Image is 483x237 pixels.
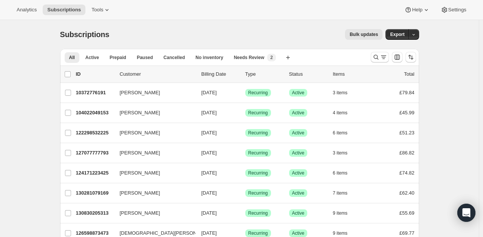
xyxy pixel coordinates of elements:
[333,148,356,158] button: 3 items
[292,130,305,136] span: Active
[392,52,402,62] button: Customize table column order and visibility
[76,208,415,218] div: 130830205313[PERSON_NAME][DATE]SuccessRecurringSuccessActive9 items£55.69
[195,55,223,61] span: No inventory
[120,149,160,157] span: [PERSON_NAME]
[292,110,305,116] span: Active
[270,55,273,61] span: 2
[17,7,37,13] span: Analytics
[333,90,348,96] span: 3 items
[333,168,356,178] button: 6 items
[292,150,305,156] span: Active
[76,188,415,198] div: 130281079169[PERSON_NAME][DATE]SuccessRecurringSuccessActive7 items£62.40
[333,150,348,156] span: 3 items
[333,188,356,198] button: 7 items
[201,170,217,176] span: [DATE]
[91,7,103,13] span: Tools
[76,70,114,78] p: ID
[399,170,415,176] span: £74.82
[120,70,195,78] p: Customer
[345,29,382,40] button: Bulk updates
[201,150,217,156] span: [DATE]
[201,190,217,196] span: [DATE]
[115,87,191,99] button: [PERSON_NAME]
[292,210,305,216] span: Active
[248,190,268,196] span: Recurring
[292,230,305,236] span: Active
[333,128,356,138] button: 6 items
[248,110,268,116] span: Recurring
[201,110,217,115] span: [DATE]
[412,7,422,13] span: Help
[87,5,115,15] button: Tools
[76,148,415,158] div: 127077777793[PERSON_NAME][DATE]SuccessRecurringSuccessActive3 items£86.82
[76,169,114,177] p: 124171223425
[399,150,415,156] span: £86.82
[371,52,389,62] button: Search and filter results
[47,7,81,13] span: Subscriptions
[248,230,268,236] span: Recurring
[201,130,217,136] span: [DATE]
[448,7,466,13] span: Settings
[457,204,475,222] div: Open Intercom Messenger
[248,150,268,156] span: Recurring
[12,5,41,15] button: Analytics
[164,55,185,61] span: Cancelled
[399,210,415,216] span: £55.69
[120,129,160,137] span: [PERSON_NAME]
[333,87,356,98] button: 3 items
[248,170,268,176] span: Recurring
[333,108,356,118] button: 4 items
[234,55,265,61] span: Needs Review
[76,70,415,78] div: IDCustomerBilling DateTypeStatusItemsTotal
[289,70,327,78] p: Status
[399,190,415,196] span: £62.40
[76,149,114,157] p: 127077777793
[115,187,191,199] button: [PERSON_NAME]
[399,90,415,95] span: £79.84
[201,210,217,216] span: [DATE]
[120,189,160,197] span: [PERSON_NAME]
[115,167,191,179] button: [PERSON_NAME]
[201,70,239,78] p: Billing Date
[333,190,348,196] span: 7 items
[201,90,217,95] span: [DATE]
[120,209,160,217] span: [PERSON_NAME]
[60,30,110,39] span: Subscriptions
[248,210,268,216] span: Recurring
[333,130,348,136] span: 6 items
[436,5,471,15] button: Settings
[115,147,191,159] button: [PERSON_NAME]
[400,5,434,15] button: Help
[120,229,215,237] span: [DEMOGRAPHIC_DATA][PERSON_NAME]
[399,130,415,136] span: £51.23
[85,55,99,61] span: Active
[248,90,268,96] span: Recurring
[110,55,126,61] span: Prepaid
[115,107,191,119] button: [PERSON_NAME]
[69,55,75,61] span: All
[385,29,409,40] button: Export
[76,209,114,217] p: 130830205313
[350,31,378,37] span: Bulk updates
[76,108,415,118] div: 104022049153[PERSON_NAME][DATE]SuccessRecurringSuccessActive4 items£45.99
[76,168,415,178] div: 124171223425[PERSON_NAME][DATE]SuccessRecurringSuccessActive6 items£74.82
[115,127,191,139] button: [PERSON_NAME]
[76,87,415,98] div: 10372776191[PERSON_NAME][DATE]SuccessRecurringSuccessActive3 items£79.84
[292,90,305,96] span: Active
[282,52,294,63] button: Create new view
[292,170,305,176] span: Active
[406,52,416,62] button: Sort the results
[120,89,160,97] span: [PERSON_NAME]
[137,55,153,61] span: Paused
[115,207,191,219] button: [PERSON_NAME]
[333,110,348,116] span: 4 items
[120,109,160,117] span: [PERSON_NAME]
[76,129,114,137] p: 122298532225
[333,210,348,216] span: 9 items
[390,31,404,37] span: Export
[76,189,114,197] p: 130281079169
[333,170,348,176] span: 6 items
[76,89,114,97] p: 10372776191
[120,169,160,177] span: [PERSON_NAME]
[333,230,348,236] span: 9 items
